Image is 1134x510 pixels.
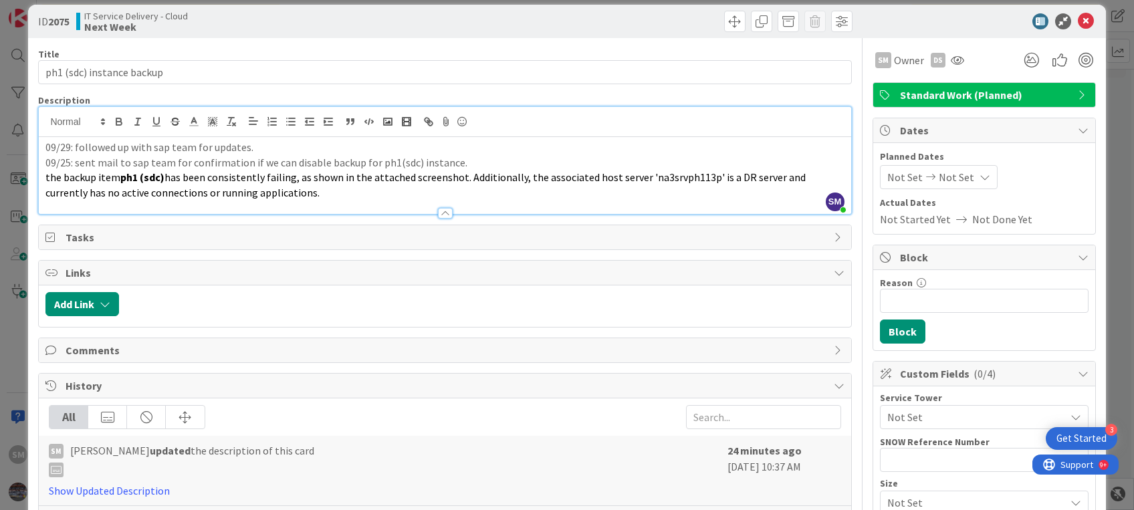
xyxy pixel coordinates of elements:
[45,170,808,199] span: has been consistently failing, as shown in the attached screenshot. Additionally, the associated ...
[66,378,826,394] span: History
[38,13,70,29] span: ID
[887,409,1065,425] span: Not Set
[887,169,923,185] span: Not Set
[48,15,70,28] b: 2075
[45,170,120,184] span: the backup item
[900,366,1071,382] span: Custom Fields
[45,292,119,316] button: Add Link
[880,320,925,344] button: Block
[931,53,945,68] div: DS
[880,211,951,227] span: Not Started Yet
[826,193,844,211] span: SM
[880,196,1089,210] span: Actual Dates
[880,277,913,289] label: Reason
[1105,424,1117,436] div: 3
[28,2,61,18] span: Support
[900,249,1071,265] span: Block
[49,444,64,459] div: SM
[150,444,191,457] b: updated
[66,229,826,245] span: Tasks
[66,265,826,281] span: Links
[84,21,188,32] b: Next Week
[974,367,996,380] span: ( 0/4 )
[120,170,164,184] strong: ph1 (sdc)
[84,11,188,21] span: IT Service Delivery - Cloud
[49,406,88,428] div: All
[880,479,1089,488] div: Size
[894,52,924,68] span: Owner
[939,169,974,185] span: Not Set
[38,48,60,60] label: Title
[880,436,990,448] label: SNOW Reference Number
[727,444,802,457] b: 24 minutes ago
[38,60,851,84] input: type card name here...
[972,211,1032,227] span: Not Done Yet
[70,442,314,477] span: [PERSON_NAME] the description of this card
[45,155,844,170] p: 09/25: sent mail to sap team for confirmation if we can disable backup for ph1(sdc) instance.
[66,342,826,358] span: Comments
[900,87,1071,103] span: Standard Work (Planned)
[880,393,1089,402] div: Service Tower
[875,52,891,68] div: SM
[727,442,841,499] div: [DATE] 10:37 AM
[900,122,1071,138] span: Dates
[1046,427,1117,450] div: Open Get Started checklist, remaining modules: 3
[49,484,170,497] a: Show Updated Description
[686,405,841,429] input: Search...
[68,5,74,16] div: 9+
[1056,432,1107,445] div: Get Started
[38,94,90,106] span: Description
[880,150,1089,164] span: Planned Dates
[45,140,844,155] p: 09/29: followed up with sap team for updates.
